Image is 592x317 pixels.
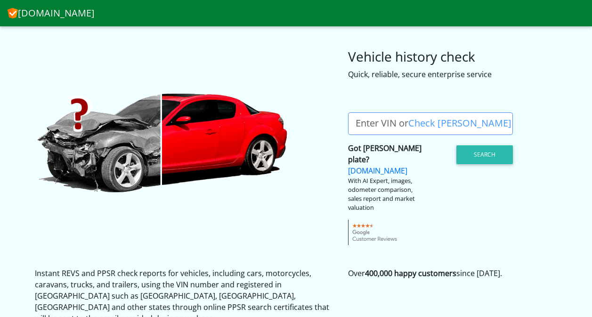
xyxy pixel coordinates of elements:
[348,268,558,279] p: Over since [DATE].
[404,95,457,104] span: Enter vehicle VIN
[348,220,402,245] img: gcr-badge-transparent.png.pagespeed.ce.05XcFOhvEz.png
[8,4,95,23] a: [DOMAIN_NAME]
[348,49,558,65] h3: Vehicle history check
[348,112,519,135] label: Enter VIN or
[365,268,456,278] strong: 400,000 happy customers
[348,143,422,165] strong: Got [PERSON_NAME] plate?
[348,176,423,213] div: With AI Expert, images, odometer comparison, sales report and market valuation
[408,117,511,129] a: Check [PERSON_NAME]
[348,69,558,80] div: Quick, reliable, secure enterprise service
[456,145,513,164] button: Search
[8,6,18,18] img: CheckVIN.com.au logo
[348,166,407,176] a: [DOMAIN_NAME]
[35,91,289,194] img: CheckVIN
